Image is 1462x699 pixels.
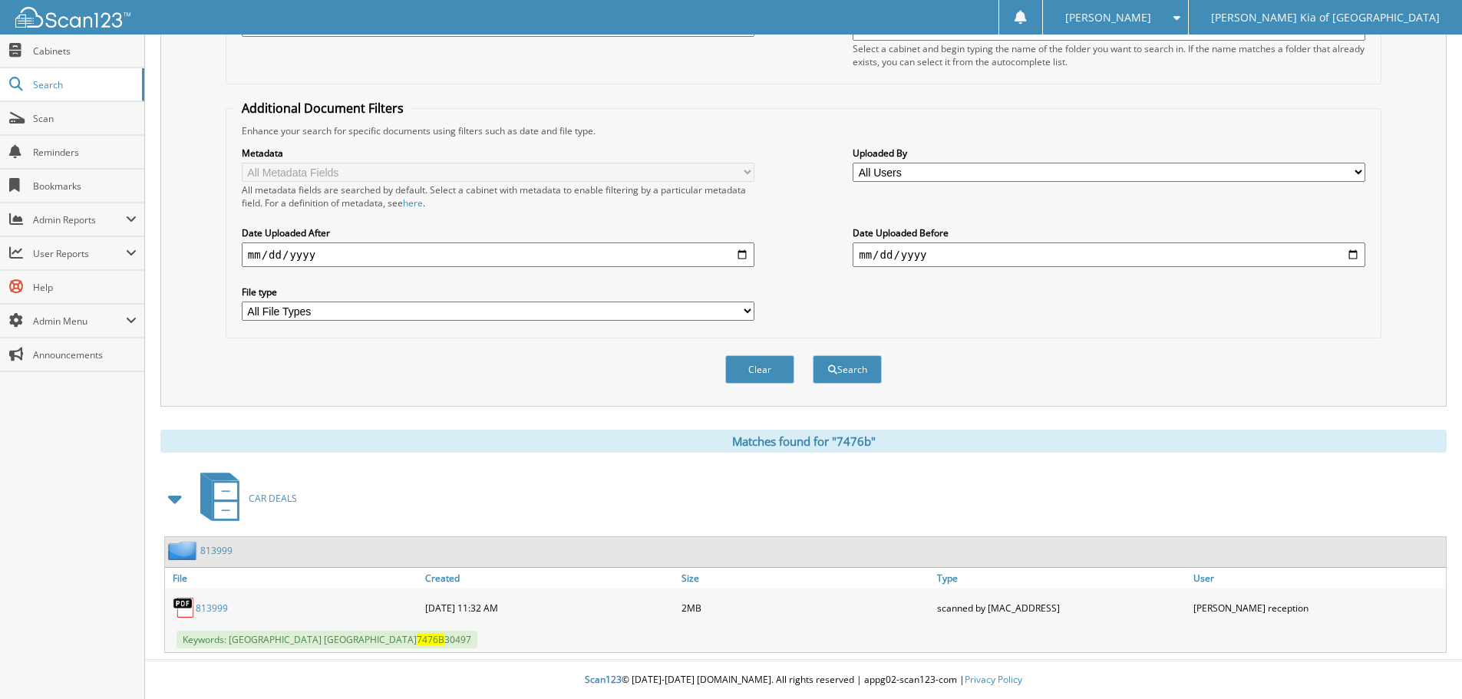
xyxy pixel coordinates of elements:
[421,568,678,589] a: Created
[853,147,1365,160] label: Uploaded By
[403,196,423,209] a: here
[33,45,137,58] span: Cabinets
[242,285,754,298] label: File type
[160,430,1447,453] div: Matches found for "7476b"
[853,242,1365,267] input: end
[965,673,1022,686] a: Privacy Policy
[33,213,126,226] span: Admin Reports
[191,468,297,529] a: CAR DEALS
[813,355,882,384] button: Search
[200,544,233,557] a: 813999
[15,7,130,28] img: scan123-logo-white.svg
[1065,13,1151,22] span: [PERSON_NAME]
[165,568,421,589] a: File
[242,183,754,209] div: All metadata fields are searched by default. Select a cabinet with metadata to enable filtering b...
[33,146,137,159] span: Reminders
[853,42,1365,68] div: Select a cabinet and begin typing the name of the folder you want to search in. If the name match...
[242,147,754,160] label: Metadata
[853,226,1365,239] label: Date Uploaded Before
[933,592,1190,623] div: scanned by [MAC_ADDRESS]
[33,180,137,193] span: Bookmarks
[249,492,297,505] span: CAR DEALS
[173,596,196,619] img: PDF.png
[242,242,754,267] input: start
[33,78,134,91] span: Search
[33,348,137,361] span: Announcements
[725,355,794,384] button: Clear
[145,661,1462,699] div: © [DATE]-[DATE] [DOMAIN_NAME]. All rights reserved | appg02-scan123-com |
[678,568,934,589] a: Size
[234,100,411,117] legend: Additional Document Filters
[678,592,934,623] div: 2MB
[33,281,137,294] span: Help
[33,315,126,328] span: Admin Menu
[168,541,200,560] img: folder2.png
[1211,13,1440,22] span: [PERSON_NAME] Kia of [GEOGRAPHIC_DATA]
[1190,568,1446,589] a: User
[1385,625,1462,699] iframe: Chat Widget
[234,124,1373,137] div: Enhance your search for specific documents using filters such as date and file type.
[585,673,622,686] span: Scan123
[196,602,228,615] a: 813999
[417,633,444,646] span: 7476B
[933,568,1190,589] a: Type
[421,592,678,623] div: [DATE] 11:32 AM
[33,247,126,260] span: User Reports
[33,112,137,125] span: Scan
[242,226,754,239] label: Date Uploaded After
[1190,592,1446,623] div: [PERSON_NAME] reception
[177,631,477,648] span: Keywords: [GEOGRAPHIC_DATA] [GEOGRAPHIC_DATA] 30497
